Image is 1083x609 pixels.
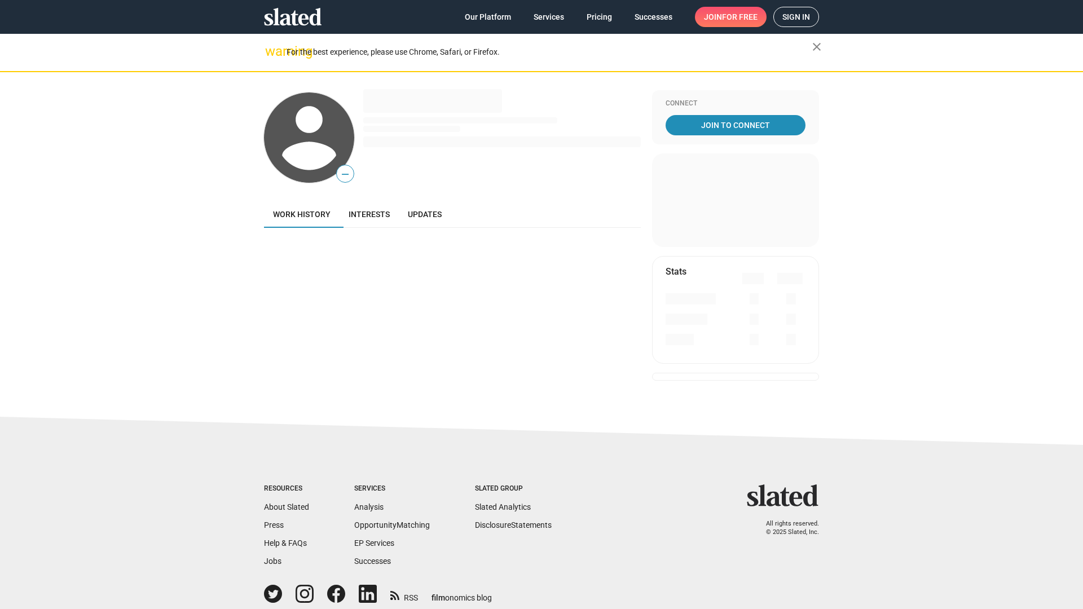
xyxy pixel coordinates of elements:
a: Jobs [264,557,281,566]
span: Pricing [587,7,612,27]
span: film [432,593,445,602]
a: Join To Connect [666,115,805,135]
a: Successes [626,7,681,27]
span: Our Platform [465,7,511,27]
div: Slated Group [475,484,552,493]
a: Help & FAQs [264,539,307,548]
mat-card-title: Stats [666,266,686,277]
a: Services [525,7,573,27]
div: Connect [666,99,805,108]
a: Sign in [773,7,819,27]
a: About Slated [264,502,309,511]
mat-icon: close [810,40,824,54]
div: Resources [264,484,309,493]
span: Join [704,7,758,27]
p: All rights reserved. © 2025 Slated, Inc. [754,520,819,536]
a: Analysis [354,502,384,511]
span: Updates [408,210,442,219]
a: Press [264,520,284,529]
a: DisclosureStatements [475,520,552,529]
div: Services [354,484,430,493]
a: Joinfor free [695,7,767,27]
span: — [337,167,354,182]
a: filmonomics blog [432,584,492,603]
span: Interests [349,210,390,219]
a: EP Services [354,539,394,548]
a: Successes [354,557,391,566]
a: Interests [340,201,399,228]
span: Successes [635,7,672,27]
span: Services [534,7,564,27]
a: OpportunityMatching [354,520,430,529]
a: Pricing [578,7,621,27]
span: Sign in [782,7,810,27]
span: Join To Connect [668,115,803,135]
div: For the best experience, please use Chrome, Safari, or Firefox. [287,45,812,60]
span: for free [722,7,758,27]
a: Work history [264,201,340,228]
a: Updates [399,201,451,228]
mat-icon: warning [265,45,279,58]
a: RSS [390,586,418,603]
a: Slated Analytics [475,502,531,511]
span: Work history [273,210,331,219]
a: Our Platform [456,7,520,27]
